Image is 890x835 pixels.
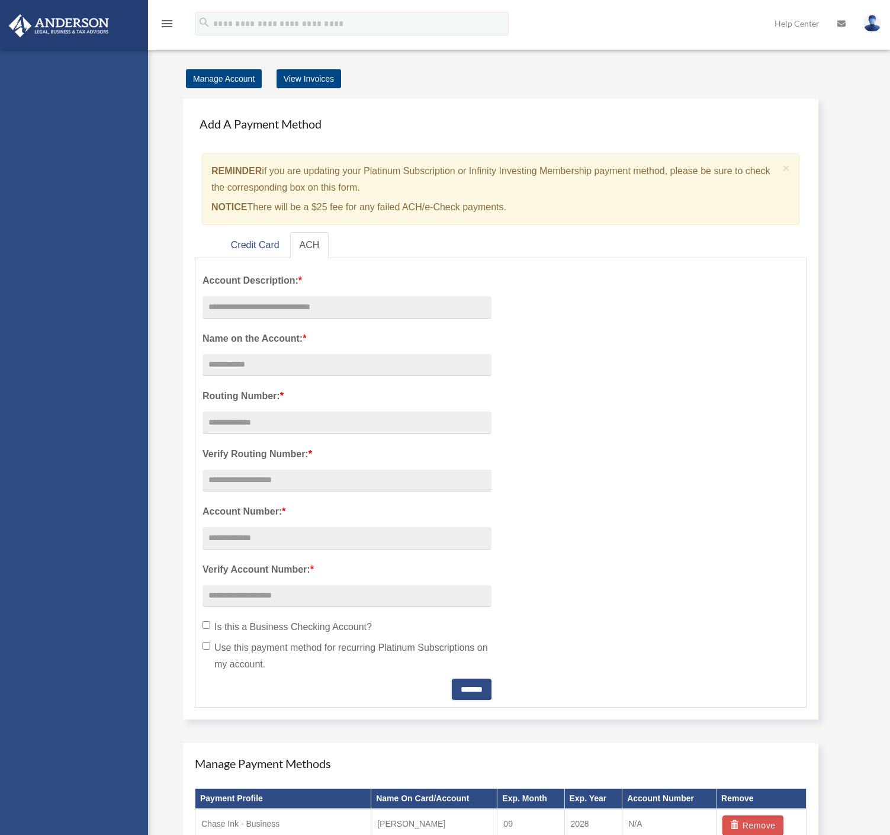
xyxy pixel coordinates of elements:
i: search [198,16,211,29]
label: Routing Number: [203,388,491,404]
label: Account Description: [203,272,491,289]
p: There will be a $25 fee for any failed ACH/e-Check payments. [211,199,778,216]
label: Verify Routing Number: [203,446,491,463]
th: Payment Profile [195,789,371,809]
label: Verify Account Number: [203,561,491,578]
label: Use this payment method for recurring Platinum Subscriptions on my account. [203,640,491,673]
th: Exp. Year [564,789,622,809]
a: View Invoices [277,69,341,88]
span: × [783,161,791,175]
a: Credit Card [221,232,289,259]
a: Manage Account [186,69,262,88]
th: Name On Card/Account [371,789,497,809]
th: Account Number [622,789,717,809]
label: Is this a Business Checking Account? [203,619,491,635]
input: Is this a Business Checking Account? [203,621,210,629]
strong: NOTICE [211,202,247,212]
img: User Pic [863,15,881,32]
label: Name on the Account: [203,330,491,347]
label: Account Number: [203,503,491,520]
th: Remove [717,789,806,809]
div: if you are updating your Platinum Subscription or Infinity Investing Membership payment method, p... [202,153,799,225]
h4: Manage Payment Methods [195,755,807,772]
i: menu [160,17,174,31]
th: Exp. Month [497,789,564,809]
a: ACH [290,232,329,259]
img: Anderson Advisors Platinum Portal [5,14,113,37]
h4: Add A Payment Method [195,111,807,137]
input: Use this payment method for recurring Platinum Subscriptions on my account. [203,642,210,650]
a: menu [160,21,174,31]
button: Close [783,162,791,174]
strong: REMINDER [211,166,262,176]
